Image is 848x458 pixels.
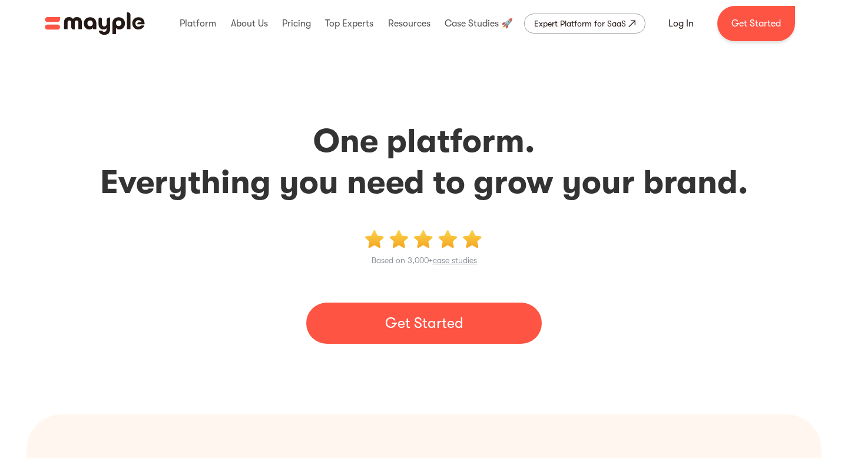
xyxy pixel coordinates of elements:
[322,5,376,42] div: Top Experts
[279,5,314,42] div: Pricing
[29,121,819,203] h2: One platform. Everything you need to grow your brand.
[45,12,145,35] img: Mayple logo
[433,255,477,265] a: case studies
[534,16,626,31] div: Expert Platform for SaaS
[524,14,645,34] a: Expert Platform for SaaS
[228,5,271,42] div: About Us
[717,6,795,41] a: Get Started
[654,9,708,38] a: Log In
[306,303,542,344] a: Get Started
[385,5,433,42] div: Resources
[45,12,145,35] a: home
[372,253,477,267] p: Based on 3,000+
[177,5,219,42] div: Platform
